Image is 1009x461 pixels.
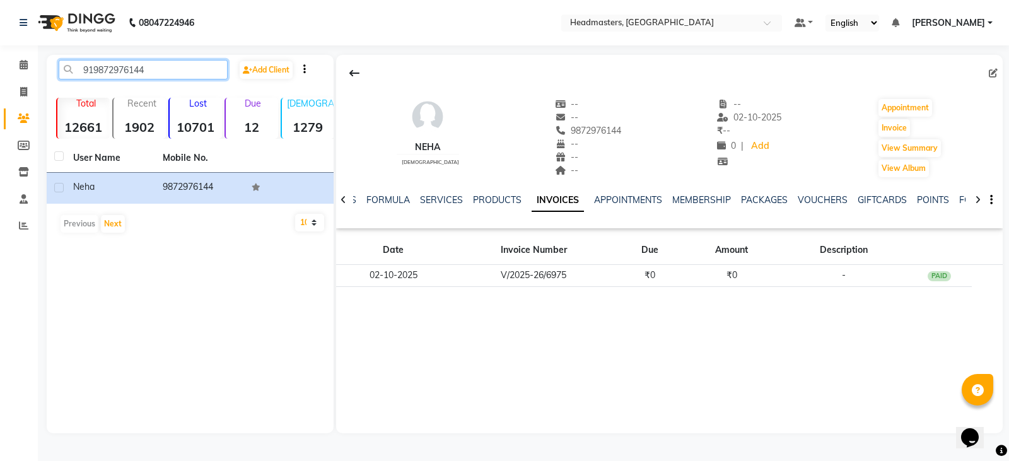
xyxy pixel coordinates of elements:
iframe: chat widget [956,411,996,448]
strong: 12661 [57,119,110,135]
div: neha [397,141,459,154]
p: Recent [119,98,166,109]
b: 08047224946 [139,5,194,40]
span: neha [73,181,95,192]
span: -- [555,138,579,149]
td: ₹0 [617,265,682,287]
a: VOUCHERS [798,194,848,206]
span: [PERSON_NAME] [912,16,985,30]
a: APPOINTMENTS [594,194,662,206]
button: Appointment [878,99,932,117]
span: 0 [717,140,736,151]
a: GIFTCARDS [858,194,907,206]
div: PAID [928,271,952,281]
td: V/2025-26/6975 [450,265,617,287]
th: Invoice Number [450,236,617,265]
a: Add Client [240,61,293,79]
th: User Name [66,144,155,173]
a: PRODUCTS [473,194,522,206]
button: Next [101,215,125,233]
button: View Album [878,160,929,177]
span: - [842,269,846,281]
a: Add [749,137,771,155]
p: [DEMOGRAPHIC_DATA] [287,98,334,109]
span: -- [717,125,730,136]
span: ₹ [717,125,723,136]
p: Due [228,98,278,109]
span: -- [717,98,741,110]
td: 9872976144 [155,173,245,204]
button: View Summary [878,139,941,157]
a: PACKAGES [741,194,788,206]
strong: 1902 [114,119,166,135]
td: 02-10-2025 [336,265,451,287]
th: Date [336,236,451,265]
a: FORMULA [366,194,410,206]
img: avatar [409,98,446,136]
span: | [741,139,744,153]
img: logo [32,5,119,40]
td: ₹0 [682,265,780,287]
th: Amount [682,236,780,265]
p: Lost [175,98,222,109]
span: -- [555,151,579,163]
strong: 12 [226,119,278,135]
th: Due [617,236,682,265]
a: SERVICES [420,194,463,206]
button: Invoice [878,119,910,137]
input: Search by Name/Mobile/Email/Code [59,60,228,79]
p: Total [62,98,110,109]
strong: 10701 [170,119,222,135]
div: Back to Client [341,61,368,85]
a: FORMS [959,194,991,206]
span: -- [555,112,579,123]
a: MEMBERSHIP [672,194,731,206]
a: INVOICES [532,189,584,212]
a: POINTS [917,194,949,206]
span: -- [555,165,579,176]
span: [DEMOGRAPHIC_DATA] [402,159,459,165]
span: 02-10-2025 [717,112,781,123]
th: Mobile No. [155,144,245,173]
strong: 1279 [282,119,334,135]
th: Description [781,236,907,265]
span: -- [555,98,579,110]
span: 9872976144 [555,125,622,136]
